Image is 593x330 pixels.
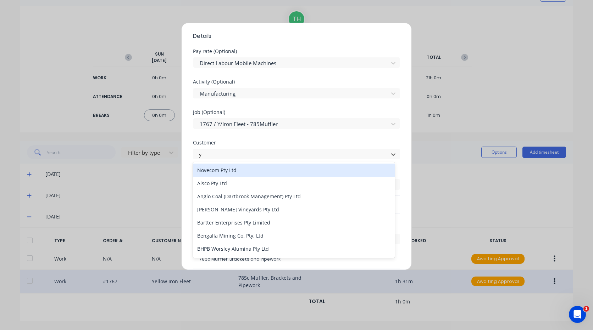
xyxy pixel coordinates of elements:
span: Details [193,32,400,40]
div: Customer [193,140,400,145]
div: Novecom Pty Ltd [193,164,395,177]
span: 1 [583,306,589,312]
div: Bimbadgen Estate Pty Ltd [193,255,395,268]
div: Anglo Coal (Dartbrook Management) Pty Ltd [193,190,395,203]
div: Alsco Pty Ltd [193,177,395,190]
div: Pay rate (Optional) [193,49,400,54]
iframe: Intercom live chat [569,306,586,323]
div: [PERSON_NAME] Vineyards Pty Ltd [193,203,395,216]
div: Bartter Enterprises Pty Limited [193,216,395,229]
div: Activity (Optional) [193,79,400,84]
span: 785c Muffler, Brackets and Pipework [199,256,394,262]
div: BHPB Worsley Alumina Pty Ltd [193,242,395,255]
div: Job (Optional) [193,110,400,115]
div: Bengalla Mining Co. Pty. Ltd [193,229,395,242]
